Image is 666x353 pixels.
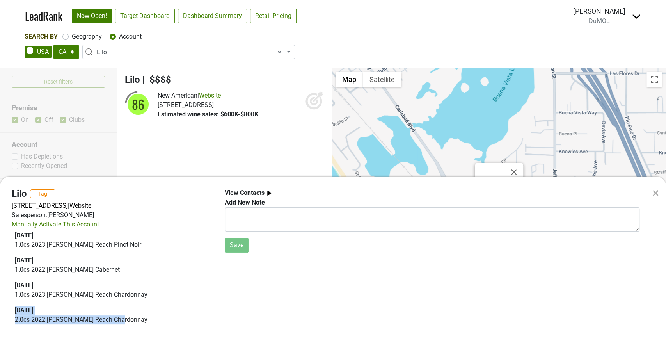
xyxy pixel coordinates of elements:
div: × [652,184,659,202]
div: Salesperson: [PERSON_NAME] [12,210,213,220]
p: 1.0 cs 2023 [PERSON_NAME] Reach Chardonnay [15,290,210,300]
p: 1.0 cs 2023 [PERSON_NAME] Reach Pinot Noir [15,240,210,250]
b: View Contacts [225,189,265,196]
p: 2.0 cs 2022 [PERSON_NAME] Reach Chardonnay [15,315,210,324]
div: [DATE] [15,306,210,315]
div: [DATE] [15,281,210,290]
h4: Lilo [12,188,27,200]
button: Save [225,238,249,253]
div: [DATE] [15,231,210,240]
img: arrow_right.svg [265,188,274,198]
div: Manually Activate This Account [12,220,99,229]
div: [DATE] [15,256,210,265]
a: [STREET_ADDRESS] [12,202,68,209]
p: 1.0 cs 2022 [PERSON_NAME] Cabernet [15,265,210,275]
b: Add New Note [225,199,265,206]
button: Tag [30,189,55,198]
span: | [68,202,69,209]
a: Website [69,202,91,209]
